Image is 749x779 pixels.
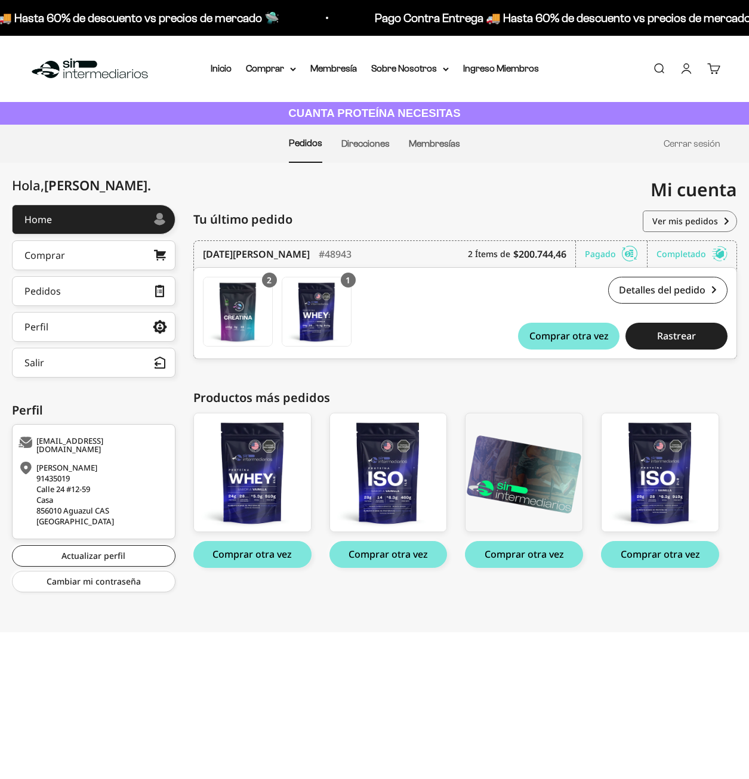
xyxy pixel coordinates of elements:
button: Comprar otra vez [518,323,620,350]
div: Productos más pedidos [193,389,737,407]
a: Membresías [409,138,460,149]
div: Salir [24,358,44,367]
div: 2 Ítems de [468,241,576,267]
a: Detalles del pedido [608,277,728,304]
p: Pago Contra Entrega 🚚 Hasta 60% de descuento vs precios de mercado 🛸 [344,8,738,27]
button: Comprar otra vez [193,541,312,568]
img: ISO_VAINILLA_FRONT_large.png [602,413,719,531]
div: Pagado [585,241,648,267]
summary: Sobre Nosotros [371,61,449,76]
a: Perfil [12,312,175,342]
span: Comprar otra vez [529,331,609,341]
div: 2 [262,273,277,288]
a: Home [12,205,175,234]
a: Cambiar mi contraseña [12,571,175,592]
div: Completado [656,241,728,267]
a: Ingreso Miembros [463,63,539,73]
a: Proteína Whey - Vainilla / 2 libras (910g) [282,277,352,347]
div: Perfil [12,401,175,419]
a: Proteína Aislada (ISO) - 2 Libras (910g) - Vanilla [601,413,719,532]
img: b091a5be-4bb1-4136-881d-32454b4358fa_1_large.png [466,413,582,531]
div: [EMAIL_ADDRESS][DOMAIN_NAME] [19,437,166,453]
span: Mi cuenta [651,177,737,202]
img: Translation missing: es.Proteína Whey - Vainilla / 2 libras (910g) [282,277,351,346]
button: Comprar otra vez [329,541,448,568]
a: Actualizar perfil [12,545,175,567]
time: [DATE][PERSON_NAME] [203,247,310,261]
span: [PERSON_NAME] [44,176,151,194]
b: $200.744,46 [513,247,566,261]
div: Hola, [12,178,151,193]
button: Comprar otra vez [601,541,719,568]
a: Membresía [310,63,357,73]
a: Ver mis pedidos [643,211,737,232]
button: Comprar otra vez [465,541,583,568]
div: [PERSON_NAME] 91435019 Calle 24 #12-59 Casa 856010 Aguazul CAS [GEOGRAPHIC_DATA] [19,462,166,527]
a: Comprar [12,240,175,270]
div: Home [24,215,52,224]
img: iso_vainilla_1LB_e5c1c634-e2e1-44a5-bc7c-8508aaa5bae9_large.png [330,413,447,531]
a: Membresía Anual [465,413,583,532]
div: Pedidos [24,286,61,296]
strong: CUANTA PROTEÍNA NECESITAS [288,107,461,119]
div: Perfil [24,322,48,332]
img: whey_vainilla_front_1_808bbad8-c402-4f8a-9e09-39bf23c86e38_large.png [194,413,311,531]
span: Rastrear [657,331,696,341]
a: Cerrar sesión [664,138,720,149]
div: 1 [341,273,356,288]
a: Pedidos [289,138,322,148]
a: Proteína Whey - Vainilla / 2 libras (910g) [193,413,312,532]
button: Salir [12,348,175,378]
summary: Comprar [246,61,296,76]
a: Inicio [211,63,232,73]
div: Comprar [24,251,65,260]
span: Tu último pedido [193,211,292,228]
a: Creatina Monohidrato [203,277,273,347]
img: Translation missing: es.Creatina Monohidrato [204,277,272,346]
a: Direcciones [341,138,390,149]
span: . [147,176,151,194]
a: Proteína Aislada ISO - Vainilla - Vanilla / 1 libra [329,413,448,532]
div: #48943 [319,241,352,267]
button: Rastrear [625,323,728,350]
a: Pedidos [12,276,175,306]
